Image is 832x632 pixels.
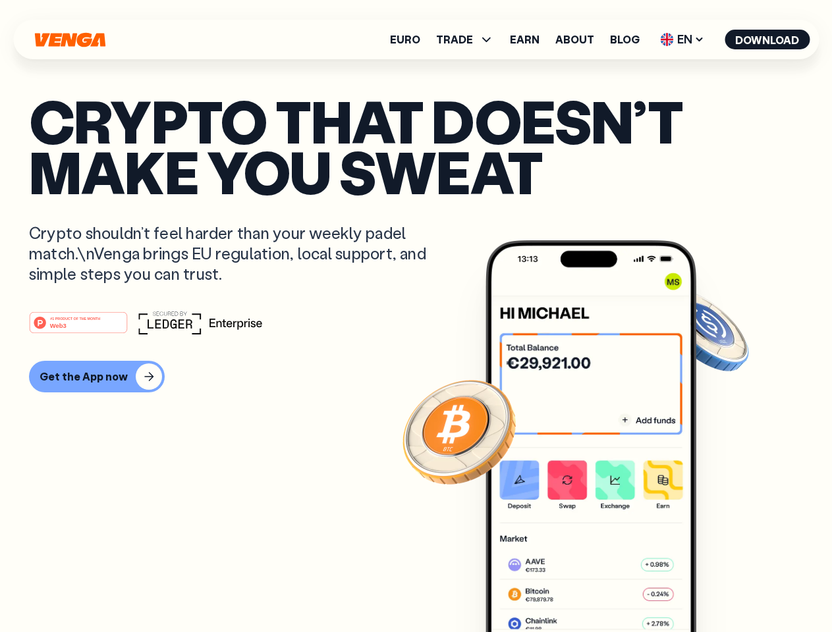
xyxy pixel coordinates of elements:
span: TRADE [436,32,494,47]
span: TRADE [436,34,473,45]
div: Get the App now [40,370,128,383]
img: USDC coin [657,283,752,378]
a: Euro [390,34,420,45]
a: Blog [610,34,640,45]
a: #1 PRODUCT OF THE MONTHWeb3 [29,319,128,336]
svg: Home [33,32,107,47]
tspan: #1 PRODUCT OF THE MONTH [50,316,100,320]
a: Earn [510,34,540,45]
p: Crypto shouldn’t feel harder than your weekly padel match.\nVenga brings EU regulation, local sup... [29,223,445,284]
span: EN [655,29,709,50]
img: Bitcoin [400,372,518,490]
button: Get the App now [29,361,165,392]
tspan: Web3 [50,321,67,329]
button: Download [725,30,810,49]
img: flag-uk [660,33,673,46]
a: Get the App now [29,361,803,392]
a: About [555,34,594,45]
p: Crypto that doesn’t make you sweat [29,95,803,196]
